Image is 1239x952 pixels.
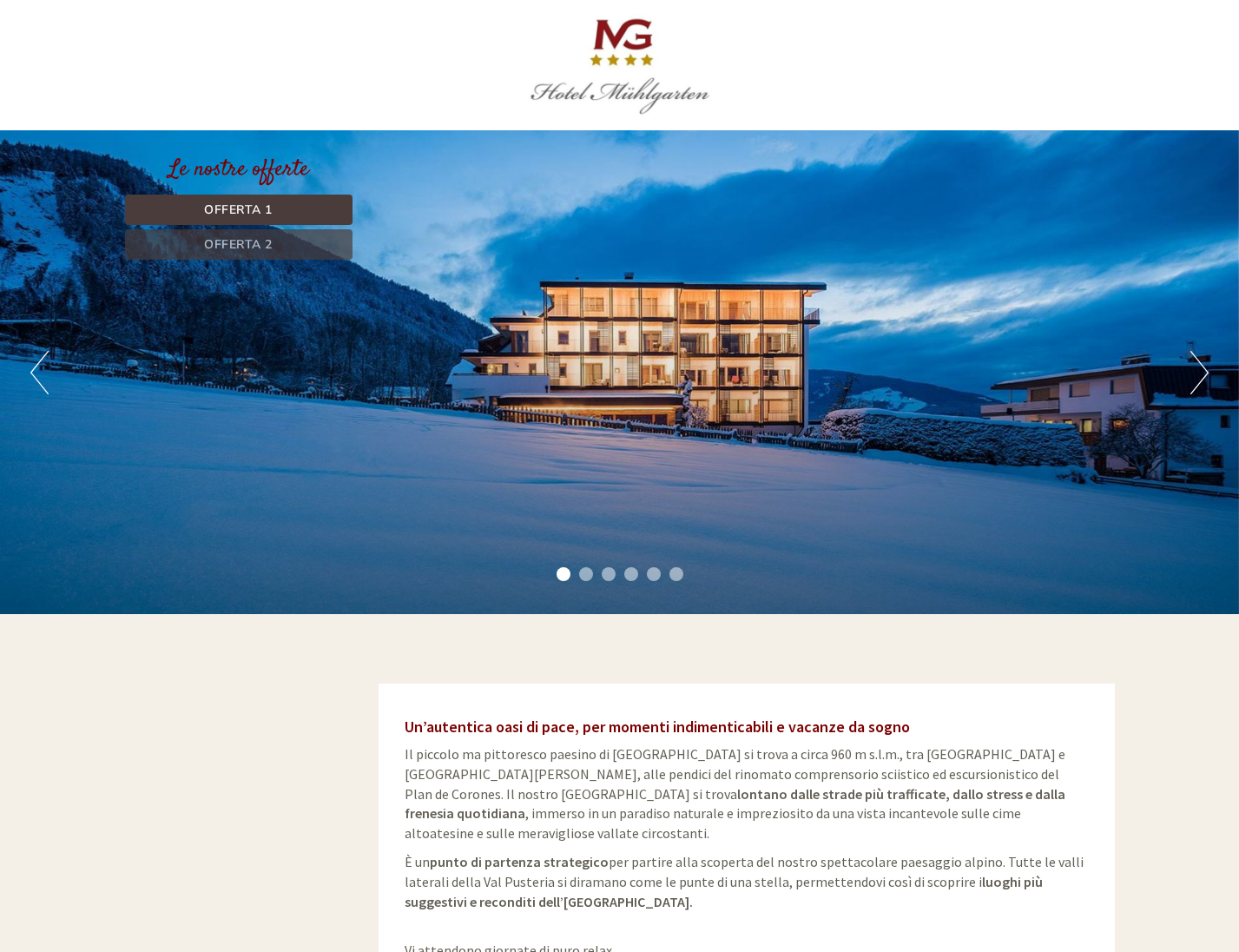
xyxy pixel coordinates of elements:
span: Il piccolo ma pittoresco paesino di [GEOGRAPHIC_DATA] si trova a circa 960 m s.l.m., tra [GEOGRAP... [405,745,1065,842]
div: Le nostre offerte [125,154,353,186]
span: Offerta 1 [204,202,273,218]
button: Next [1190,351,1209,394]
span: Offerta 2 [204,236,273,253]
button: Previous [30,351,49,394]
strong: punto di partenza strategico [430,853,609,870]
strong: lontano dalle strade più trafficate, dallo stress e dalla frenesia quotidiana [405,785,1065,823]
span: È un per partire alla scoperta del nostro spettacolare paesaggio alpino. Tutte le valli laterali ... [405,853,1084,910]
span: Un’autentica oasi di pace, per momenti indimenticabili e vacanze da sogno [405,717,910,737]
strong: luoghi più suggestivi e reconditi dell’[GEOGRAPHIC_DATA]. [405,873,1043,910]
